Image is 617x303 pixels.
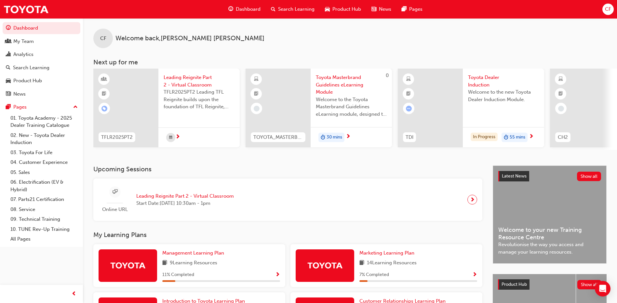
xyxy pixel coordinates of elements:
button: DashboardMy TeamAnalyticsSearch LearningProduct HubNews [3,21,80,101]
a: Analytics [3,48,80,60]
a: Dashboard [3,22,80,34]
span: Toyota Masterbrand Guidelines eLearning Module [316,74,387,96]
div: In Progress [471,133,498,141]
span: Show Progress [275,272,280,278]
a: 01. Toyota Academy - 2025 Dealer Training Catalogue [8,113,80,130]
span: Toyota Dealer Induction [468,74,539,88]
span: guage-icon [6,25,11,31]
span: booktick-icon [254,90,259,98]
button: CF [602,4,614,15]
span: next-icon [470,195,475,204]
span: Product Hub [502,282,527,287]
span: booktick-icon [558,90,563,98]
a: 05. Sales [8,167,80,178]
span: Welcome back , [PERSON_NAME] [PERSON_NAME] [115,35,264,42]
a: search-iconSearch Learning [266,3,320,16]
a: 04. Customer Experience [8,157,80,167]
span: Search Learning [278,6,315,13]
span: news-icon [6,91,11,97]
span: prev-icon [72,290,76,298]
span: 30 mins [327,134,342,141]
a: news-iconNews [366,3,396,16]
span: learningResourceType_ELEARNING-icon [558,75,563,84]
span: up-icon [73,103,78,112]
span: Dashboard [236,6,261,13]
a: Product HubShow all [498,279,601,290]
span: search-icon [271,5,275,13]
span: next-icon [529,134,534,140]
img: Trak [3,2,49,17]
a: 02. New - Toyota Dealer Induction [8,130,80,148]
span: next-icon [175,134,180,140]
span: book-icon [162,259,167,267]
span: learningRecordVerb_NONE-icon [558,106,564,112]
span: TDI [406,134,413,141]
span: pages-icon [6,104,11,110]
span: booktick-icon [406,90,411,98]
span: Revolutionise the way you access and manage your learning resources. [498,241,601,256]
a: Management Learning Plan [162,249,227,257]
a: My Team [3,35,80,47]
span: news-icon [371,5,376,13]
div: News [13,90,26,98]
span: learningResourceType_INSTRUCTOR_LED-icon [102,75,106,84]
button: Show all [577,280,602,289]
span: Product Hub [332,6,361,13]
img: Trak [307,259,343,271]
span: sessionType_ONLINE_URL-icon [113,188,117,196]
a: 08. Service [8,204,80,215]
button: Pages [3,101,80,113]
span: people-icon [6,39,11,45]
h3: Upcoming Sessions [93,165,482,173]
a: Search Learning [3,62,80,74]
span: 11 % Completed [162,271,194,279]
span: pages-icon [402,5,407,13]
a: Product Hub [3,75,80,87]
a: Marketing Learning Plan [359,249,417,257]
span: car-icon [325,5,330,13]
a: News [3,88,80,100]
span: Management Learning Plan [162,250,224,256]
a: 09. Technical Training [8,214,80,224]
a: Online URLLeading Reignite Part 2 - Virtual ClassroomStart Date:[DATE] 10:30am - 1pm [99,184,477,216]
div: My Team [13,38,34,45]
button: Show all [577,172,601,181]
a: Latest NewsShow all [498,171,601,181]
a: TDIToyota Dealer InductionWelcome to the new Toyota Dealer Induction Module.In Progressduration-i... [398,69,544,147]
span: chart-icon [6,52,11,58]
h3: Next up for me [83,59,617,66]
div: Pages [13,103,27,111]
span: 14 Learning Resources [367,259,417,267]
span: duration-icon [504,133,508,142]
span: TOYOTA_MASTERBRAND_EL [253,134,303,141]
span: Online URL [99,206,131,213]
span: next-icon [346,134,351,140]
a: pages-iconPages [396,3,428,16]
button: Show Progress [472,271,477,279]
span: 55 mins [510,134,525,141]
div: Analytics [13,51,34,58]
a: 03. Toyota For Life [8,148,80,158]
span: learningResourceType_ELEARNING-icon [406,75,411,84]
div: Product Hub [13,77,42,85]
span: guage-icon [228,5,233,13]
span: CF [605,6,611,13]
span: duration-icon [321,133,325,142]
a: guage-iconDashboard [223,3,266,16]
button: Show Progress [275,271,280,279]
div: Search Learning [13,64,49,72]
span: learningResourceType_ELEARNING-icon [254,75,259,84]
span: Welcome to the Toyota Masterbrand Guidelines eLearning module, designed to enhance your knowledge... [316,96,387,118]
a: 07. Parts21 Certification [8,194,80,204]
span: News [379,6,391,13]
span: Pages [409,6,423,13]
a: 0TOYOTA_MASTERBRAND_ELToyota Masterbrand Guidelines eLearning ModuleWelcome to the Toyota Masterb... [246,69,392,147]
span: Show Progress [472,272,477,278]
a: TFLR2025PT2Leading Reignite Part 2 - Virtual ClassroomTFLR2025PT2 Leading TFL Reignite builds upo... [93,69,240,147]
span: Marketing Learning Plan [359,250,414,256]
span: TFLR2025PT2 [101,134,133,141]
span: Leading Reignite Part 2 - Virtual Classroom [136,192,234,200]
span: booktick-icon [102,90,106,98]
